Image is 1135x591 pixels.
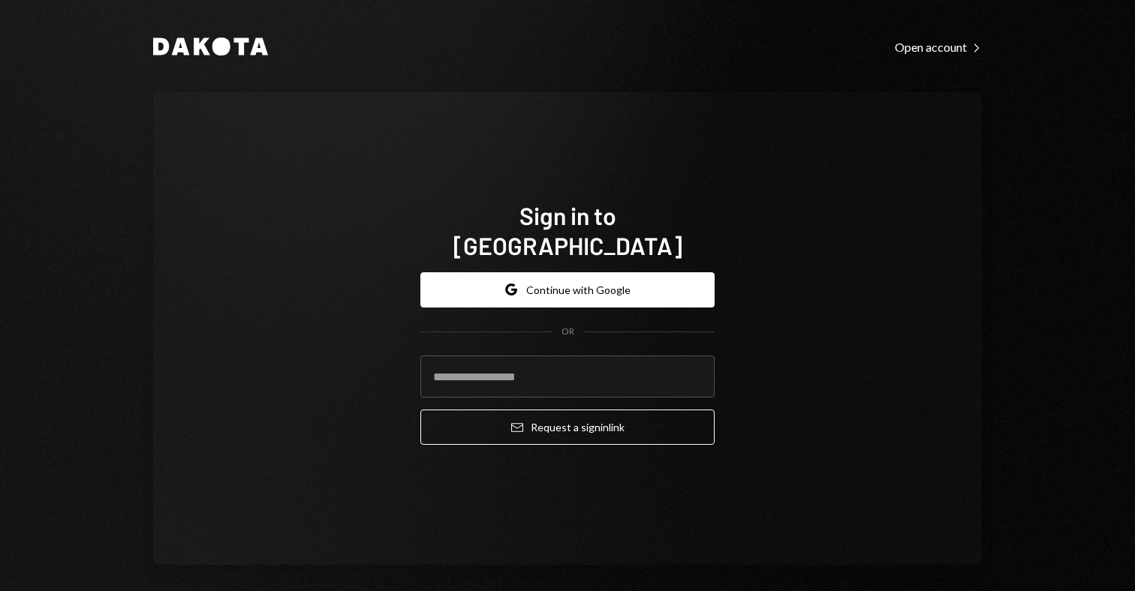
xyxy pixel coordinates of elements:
a: Open account [895,38,982,55]
div: Open account [895,40,982,55]
div: OR [561,325,574,338]
h1: Sign in to [GEOGRAPHIC_DATA] [420,200,715,260]
button: Continue with Google [420,272,715,307]
button: Request a signinlink [420,409,715,445]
